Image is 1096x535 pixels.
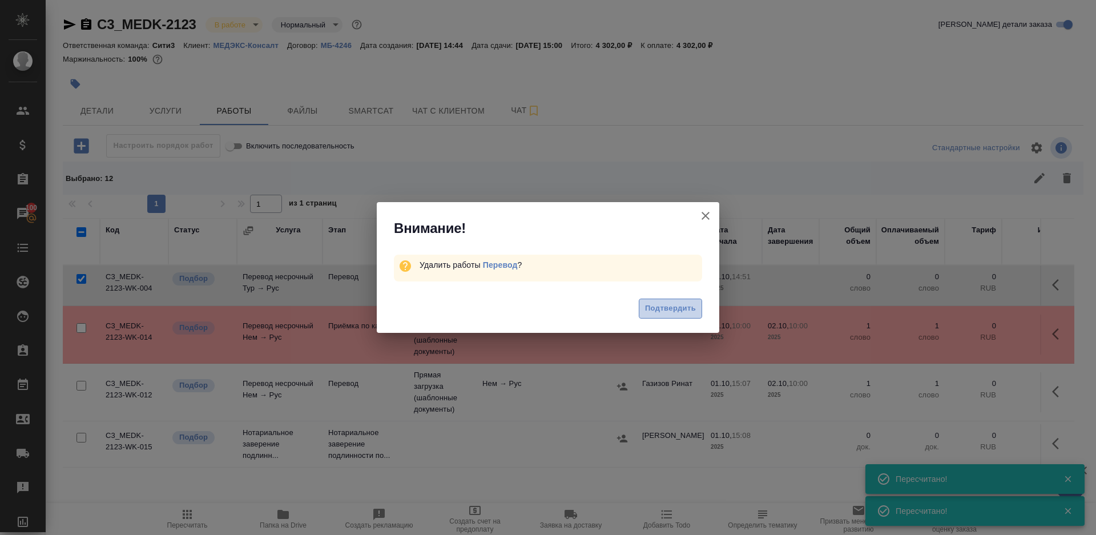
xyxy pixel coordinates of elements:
span: Внимание! [394,219,466,238]
a: Перевод [483,260,518,269]
div: Удалить работы [420,259,702,271]
span: ? [483,260,522,269]
span: Подтвердить [645,302,696,315]
button: Подтвердить [639,299,702,319]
